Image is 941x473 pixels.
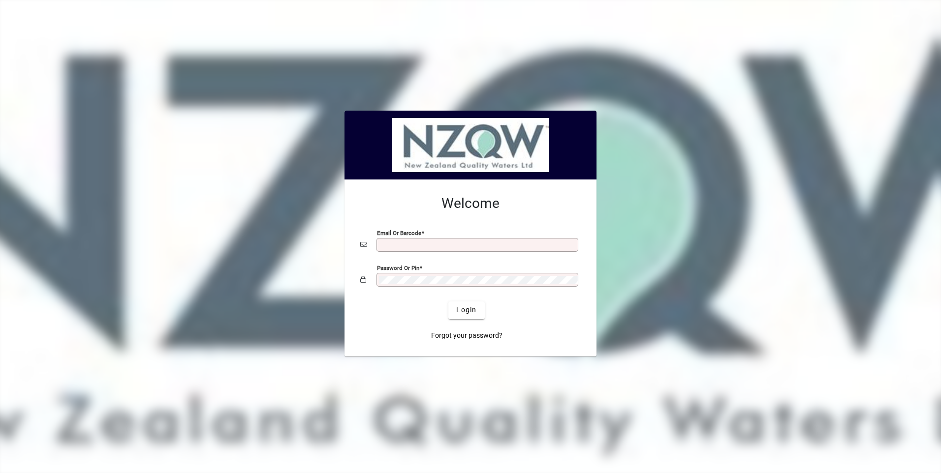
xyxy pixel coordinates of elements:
[431,330,502,341] span: Forgot your password?
[377,264,419,271] mat-label: Password or Pin
[427,327,506,345] a: Forgot your password?
[360,195,581,212] h2: Welcome
[456,305,476,315] span: Login
[377,229,421,236] mat-label: Email or Barcode
[448,301,484,319] button: Login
